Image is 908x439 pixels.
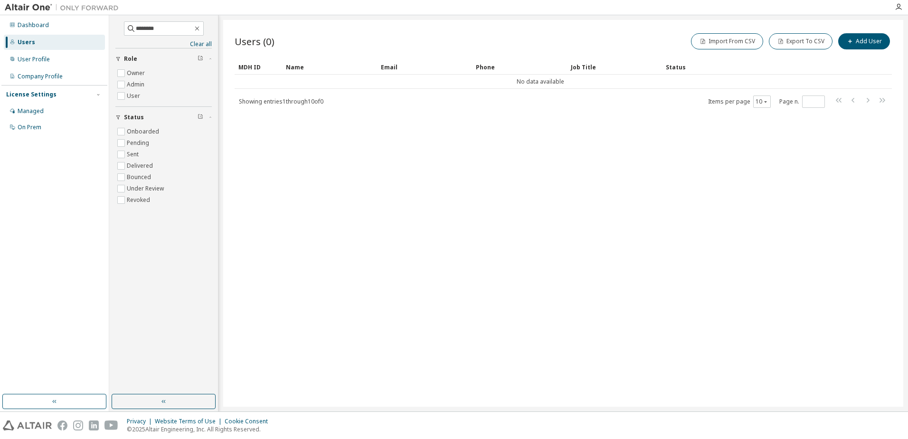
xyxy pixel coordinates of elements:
[838,33,890,49] button: Add User
[73,420,83,430] img: instagram.svg
[127,172,153,183] label: Bounced
[6,91,57,98] div: License Settings
[127,137,151,149] label: Pending
[18,73,63,80] div: Company Profile
[124,114,144,121] span: Status
[691,33,763,49] button: Import From CSV
[127,149,141,160] label: Sent
[115,107,212,128] button: Status
[18,56,50,63] div: User Profile
[18,21,49,29] div: Dashboard
[756,98,768,105] button: 10
[476,59,563,75] div: Phone
[286,59,373,75] div: Name
[127,194,152,206] label: Revoked
[127,160,155,172] label: Delivered
[127,418,155,425] div: Privacy
[666,59,842,75] div: Status
[115,40,212,48] a: Clear all
[115,48,212,69] button: Role
[127,90,142,102] label: User
[381,59,468,75] div: Email
[238,59,278,75] div: MDH ID
[225,418,274,425] div: Cookie Consent
[769,33,832,49] button: Export To CSV
[235,75,846,89] td: No data available
[127,183,166,194] label: Under Review
[18,107,44,115] div: Managed
[124,55,137,63] span: Role
[127,67,147,79] label: Owner
[3,420,52,430] img: altair_logo.svg
[571,59,658,75] div: Job Title
[127,425,274,433] p: © 2025 Altair Engineering, Inc. All Rights Reserved.
[235,35,274,48] span: Users (0)
[127,126,161,137] label: Onboarded
[779,95,825,108] span: Page n.
[104,420,118,430] img: youtube.svg
[708,95,771,108] span: Items per page
[198,114,203,121] span: Clear filter
[18,38,35,46] div: Users
[239,97,323,105] span: Showing entries 1 through 10 of 0
[18,124,41,131] div: On Prem
[89,420,99,430] img: linkedin.svg
[5,3,123,12] img: Altair One
[155,418,225,425] div: Website Terms of Use
[57,420,67,430] img: facebook.svg
[127,79,146,90] label: Admin
[198,55,203,63] span: Clear filter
